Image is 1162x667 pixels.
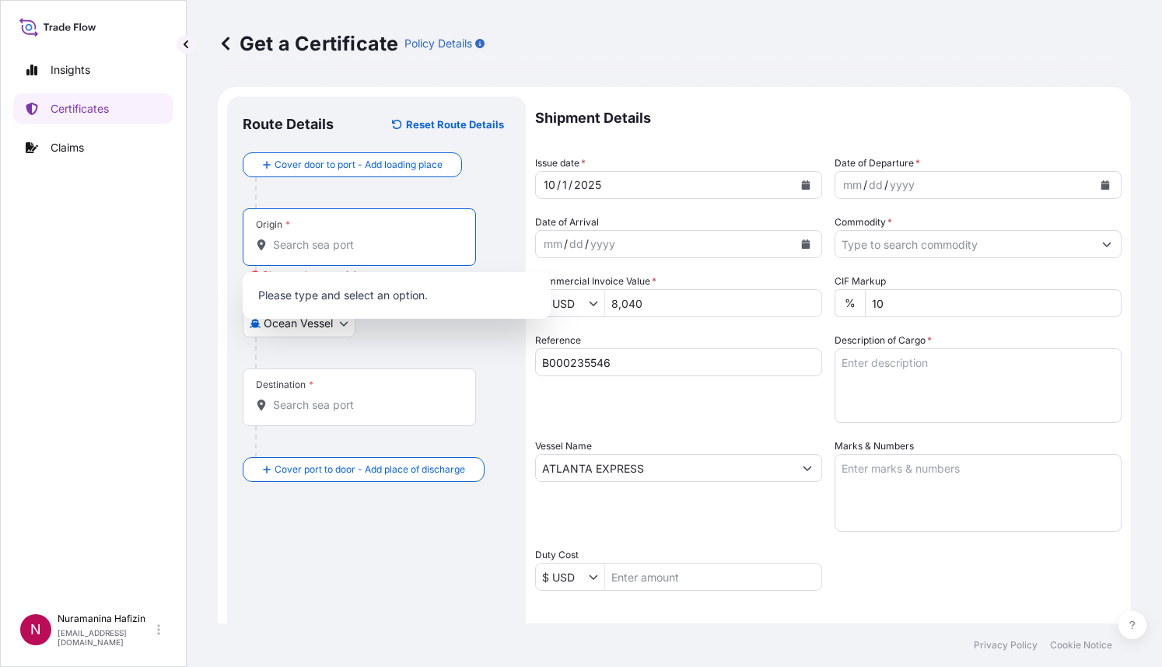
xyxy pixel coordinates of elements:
button: Show suggestions [1093,230,1121,258]
input: Duty Cost [536,563,589,591]
div: / [863,176,867,194]
input: Type to search commodity [835,230,1093,258]
div: month, [542,176,557,194]
p: Shipment Details [535,96,1122,140]
button: Select transport [243,309,355,337]
div: day, [561,176,569,194]
label: Marks & Numbers [835,438,914,454]
div: day, [867,176,884,194]
div: month, [842,176,863,194]
input: Enter percentage between 0 and 24% [865,289,1122,317]
p: Reset Route Details [406,117,504,132]
p: Certificates [51,101,109,117]
p: Get a Certificate [218,31,398,56]
div: Destination [256,379,313,391]
div: / [569,176,572,194]
p: [EMAIL_ADDRESS][DOMAIN_NAME] [58,628,154,647]
div: year, [888,176,916,194]
span: Cover door to port - Add loading place [275,157,443,173]
button: Calendar [793,173,818,197]
button: Show suggestions [589,295,604,311]
label: Commercial Invoice Value [535,274,656,289]
input: Origin [273,237,457,253]
p: Nuramanina Hafizin [58,613,154,625]
p: Claims [51,140,84,155]
button: Calendar [1093,173,1118,197]
button: Show suggestions [793,454,821,482]
input: Destination [273,397,457,413]
span: Date of Departure [835,155,920,171]
label: Duty Cost [535,547,579,563]
span: N [30,622,41,637]
p: Route Details [243,115,334,134]
label: Commodity [835,215,892,230]
span: Date of Arrival [535,215,599,230]
div: / [884,176,888,194]
button: Calendar [793,232,818,257]
input: Type to search vessel name or IMO [536,454,793,482]
div: / [564,235,568,253]
label: Vessel Name [535,438,592,454]
label: CIF Markup [835,274,886,289]
input: Enter amount [605,289,821,317]
div: year, [589,235,617,253]
div: year, [572,176,603,194]
input: Enter amount [605,563,821,591]
div: Please select an origin [250,267,362,283]
p: Cookie Notice [1050,639,1112,651]
div: / [557,176,561,194]
div: / [585,235,589,253]
input: Commercial Invoice Value [536,289,589,317]
p: Policy Details [404,36,472,51]
input: Enter booking reference [535,348,822,376]
span: Ocean Vessel [264,316,333,331]
p: Insights [51,62,90,78]
p: Please type and select an option. [249,278,544,313]
div: % [835,289,865,317]
div: Origin [256,218,290,231]
p: Privacy Policy [974,639,1038,651]
div: Show suggestions [243,272,551,319]
label: Description of Cargo [835,333,932,348]
div: month, [542,235,564,253]
span: Issue date [535,155,586,171]
button: Show suggestions [589,569,604,585]
div: day, [568,235,585,253]
label: Reference [535,333,581,348]
span: Cover port to door - Add place of discharge [275,462,465,477]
